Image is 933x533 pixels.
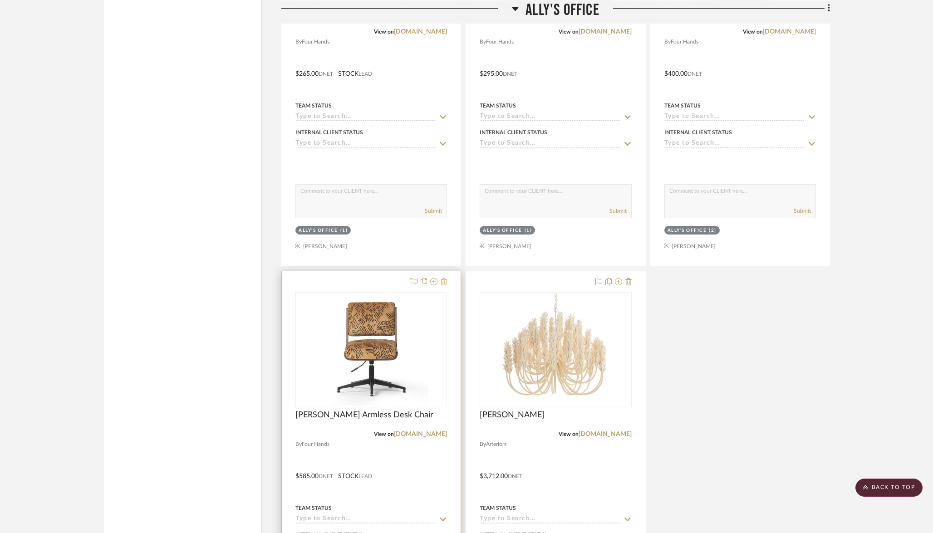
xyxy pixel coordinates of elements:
div: (1) [340,227,348,234]
div: Internal Client Status [480,128,547,137]
scroll-to-top-button: BACK TO TOP [855,479,923,497]
span: [PERSON_NAME] Armless Desk Chair [295,410,433,420]
span: View on [374,29,394,34]
span: View on [559,29,579,34]
img: Kaia Chandelier [499,293,612,406]
div: (1) [525,227,532,234]
input: Type to Search… [295,515,436,524]
span: By [295,440,302,449]
div: Team Status [480,102,516,110]
div: Internal Client Status [295,128,363,137]
div: (2) [709,227,717,234]
button: Submit [794,207,811,215]
input: Type to Search… [664,113,805,122]
span: View on [374,431,394,437]
span: View on [743,29,763,34]
span: By [480,440,486,449]
img: Landon Armless Desk Chair [314,293,428,406]
span: Four Hands [302,38,329,46]
div: Team Status [295,102,332,110]
span: Four Hands [302,440,329,449]
input: Type to Search… [480,140,620,148]
a: [DOMAIN_NAME] [579,29,632,35]
a: [DOMAIN_NAME] [394,431,447,437]
span: Arteriors [486,440,506,449]
div: Ally's Office [299,227,338,234]
div: 0 [480,293,631,407]
input: Type to Search… [295,140,436,148]
a: [DOMAIN_NAME] [763,29,816,35]
input: Type to Search… [480,515,620,524]
div: Ally's Office [668,227,707,234]
span: View on [559,431,579,437]
input: Type to Search… [664,140,805,148]
span: By [295,38,302,46]
div: Team Status [295,504,332,512]
span: By [480,38,486,46]
a: [DOMAIN_NAME] [394,29,447,35]
span: Four Hands [486,38,514,46]
span: [PERSON_NAME] [480,410,545,420]
button: Submit [425,207,442,215]
div: Team Status [664,102,701,110]
div: Internal Client Status [664,128,732,137]
div: Ally's Office [483,227,522,234]
input: Type to Search… [480,113,620,122]
button: Submit [609,207,627,215]
div: Team Status [480,504,516,512]
a: [DOMAIN_NAME] [579,431,632,437]
span: By [664,38,671,46]
input: Type to Search… [295,113,436,122]
span: Four Hands [671,38,698,46]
